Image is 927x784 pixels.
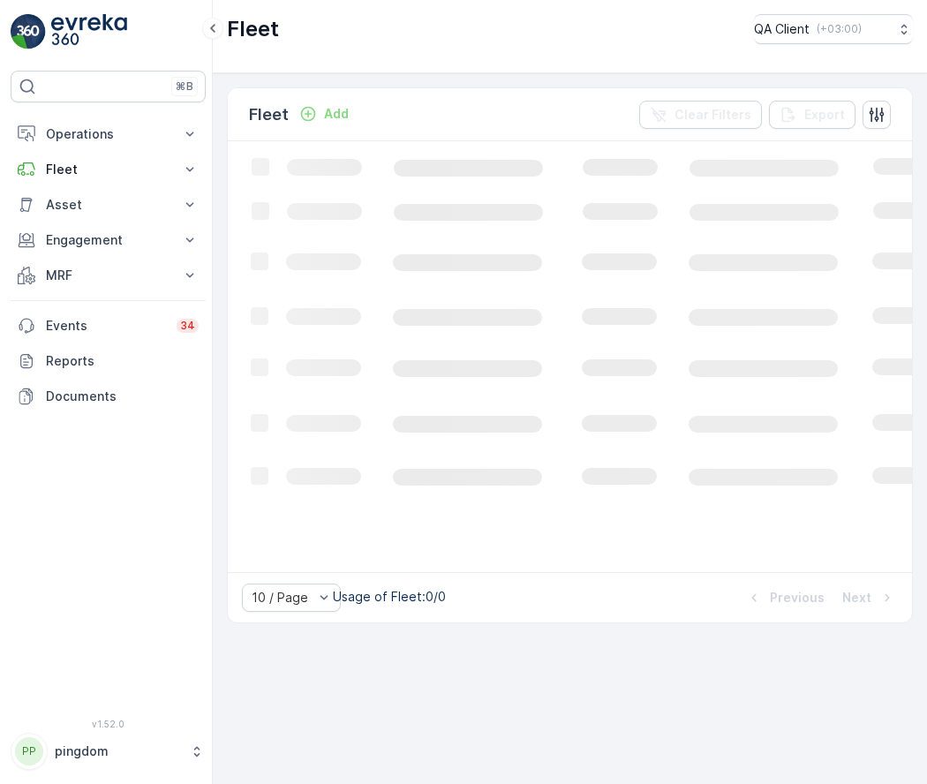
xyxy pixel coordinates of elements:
button: Clear Filters [639,101,762,129]
button: Engagement [11,222,206,258]
button: MRF [11,258,206,293]
p: Usage of Fleet : 0/0 [333,588,446,606]
div: PP [15,737,43,765]
p: Export [804,106,845,124]
p: ( +03:00 ) [817,22,862,36]
button: Add [292,103,356,124]
p: Reports [46,352,199,370]
button: Export [769,101,855,129]
button: Fleet [11,152,206,187]
a: Events34 [11,308,206,343]
p: Asset [46,196,170,214]
img: logo_light-DOdMpM7g.png [51,14,127,49]
button: Next [840,587,898,608]
button: Operations [11,117,206,152]
p: Next [842,589,871,607]
a: Reports [11,343,206,379]
p: Engagement [46,231,170,249]
a: Documents [11,379,206,414]
p: Fleet [227,15,279,43]
button: QA Client(+03:00) [754,14,913,44]
p: Clear Filters [675,106,751,124]
p: 34 [180,319,195,333]
button: Asset [11,187,206,222]
p: QA Client [754,20,810,38]
p: Documents [46,388,199,405]
span: v 1.52.0 [11,719,206,729]
button: Previous [743,587,826,608]
img: logo [11,14,46,49]
p: Fleet [46,161,170,178]
p: Fleet [249,102,289,127]
p: Operations [46,125,170,143]
p: Add [324,105,349,123]
p: MRF [46,267,170,284]
button: PPpingdom [11,733,206,770]
p: ⌘B [176,79,193,94]
p: Previous [770,589,825,607]
p: Events [46,317,166,335]
p: pingdom [55,743,181,760]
